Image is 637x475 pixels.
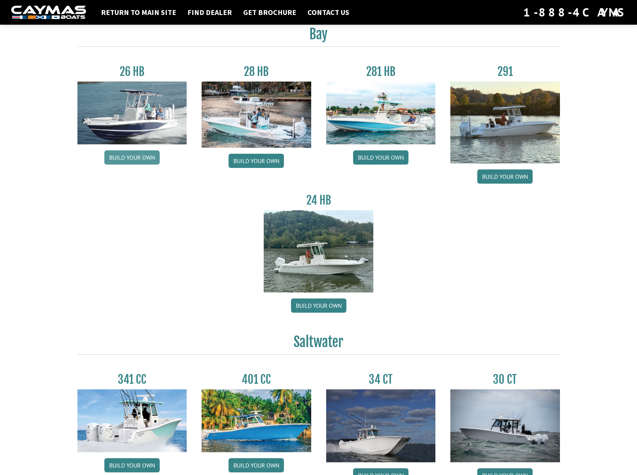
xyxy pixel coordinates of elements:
[77,82,187,144] img: 26_new_photo_resized.jpg
[77,334,560,355] h2: Saltwater
[264,193,373,207] h3: 24 HB
[304,7,353,17] a: Contact Us
[229,458,284,472] a: Build your own
[202,65,311,79] h3: 28 HB
[104,458,160,472] a: Build your own
[264,210,373,292] img: 24_HB_thumbnail.jpg
[77,389,187,452] img: 341CC-thumbjpg.jpg
[77,65,187,79] h3: 26 HB
[450,373,560,386] h3: 30 CT
[202,82,311,148] img: 28_hb_thumbnail_for_caymas_connect.jpg
[184,7,236,17] a: Find Dealer
[523,4,626,21] div: 1-888-4CAYMAS
[477,169,533,184] a: Build your own
[239,7,300,17] a: Get Brochure
[326,389,436,462] img: Caymas_34_CT_pic_1.jpg
[353,150,408,165] a: Build your own
[97,7,180,17] a: Return to main site
[291,298,346,313] a: Build your own
[326,373,436,386] h3: 34 CT
[104,150,160,165] a: Build your own
[11,6,86,19] img: white-logo-c9c8dbefe5ff5ceceb0f0178aa75bf4bb51f6bca0971e226c86eb53dfe498488.png
[229,154,284,168] a: Build your own
[77,26,560,47] h2: Bay
[450,389,560,462] img: 30_CT_photo_shoot_for_caymas_connect.jpg
[77,373,187,386] h3: 341 CC
[202,389,311,452] img: 401CC_thumb.pg.jpg
[202,373,311,386] h3: 401 CC
[450,82,560,163] img: 291_Thumbnail.jpg
[450,65,560,79] h3: 291
[326,65,436,79] h3: 281 HB
[326,82,436,144] img: 28-hb-twin.jpg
